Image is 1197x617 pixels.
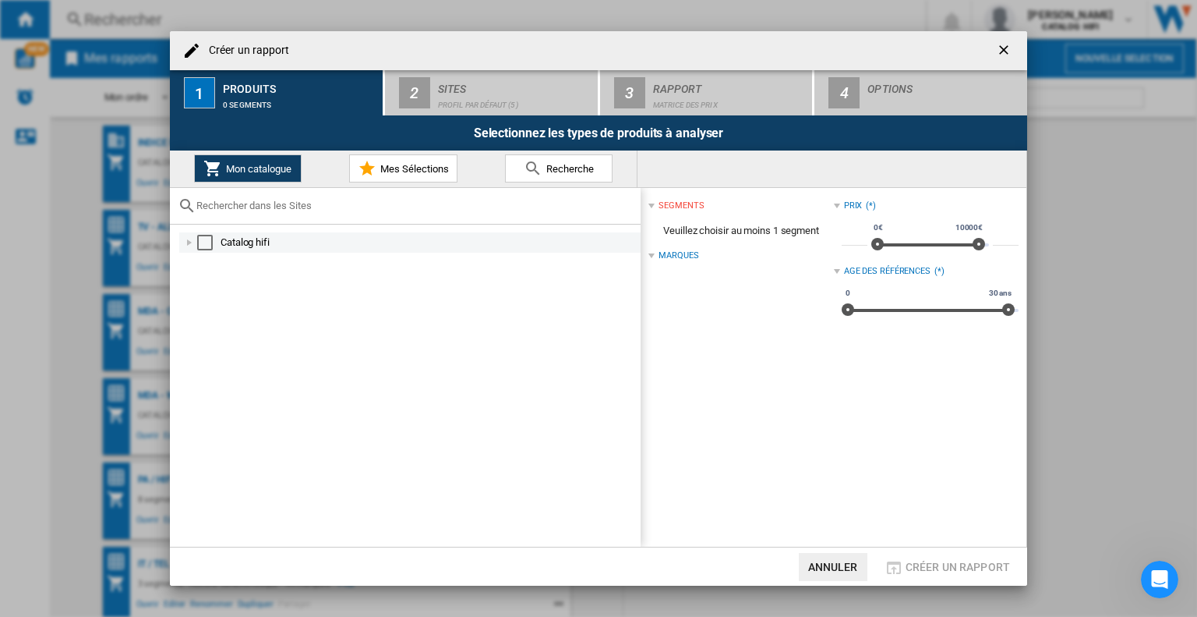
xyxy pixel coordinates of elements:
[376,163,449,175] span: Mes Sélections
[223,93,376,109] div: 0 segments
[614,77,645,108] div: 3
[221,235,638,250] div: Catalog hifi
[438,76,591,93] div: Sites
[880,553,1015,581] button: Créer un rapport
[990,35,1021,66] button: getI18NText('BUTTONS.CLOSE_DIALOG')
[194,154,302,183] button: Mon catalogue
[844,200,863,212] div: Prix
[170,70,384,115] button: 1 Produits 0 segments
[867,76,1021,93] div: Options
[197,235,221,250] md-checkbox: Select
[201,43,290,59] h4: Créer un rapport
[648,216,833,246] span: Veuillez choisir au moins 1 segment
[196,200,633,211] input: Rechercher dans les Sites
[871,222,885,234] span: 0€
[996,42,1015,61] ng-md-icon: getI18NText('BUTTONS.CLOSE_DIALOG')
[385,70,599,115] button: 2 Sites Profil par défaut (5)
[223,76,376,93] div: Produits
[659,250,698,262] div: Marques
[814,70,1027,115] button: 4 Options
[542,163,594,175] span: Recherche
[1141,561,1178,598] iframe: Intercom live chat
[987,287,1014,300] span: 30 ans
[799,553,867,581] button: Annuler
[349,154,457,183] button: Mes Sélections
[438,93,591,109] div: Profil par défaut (5)
[600,70,814,115] button: 3 Rapport Matrice des prix
[953,222,985,234] span: 10000€
[222,163,291,175] span: Mon catalogue
[828,77,860,108] div: 4
[659,200,704,212] div: segments
[170,115,1027,151] div: Selectionnez les types de produits à analyser
[653,76,807,93] div: Rapport
[653,93,807,109] div: Matrice des prix
[399,77,430,108] div: 2
[906,561,1010,573] span: Créer un rapport
[843,287,853,300] span: 0
[844,265,930,278] div: Age des références
[505,154,613,183] button: Recherche
[184,77,215,108] div: 1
